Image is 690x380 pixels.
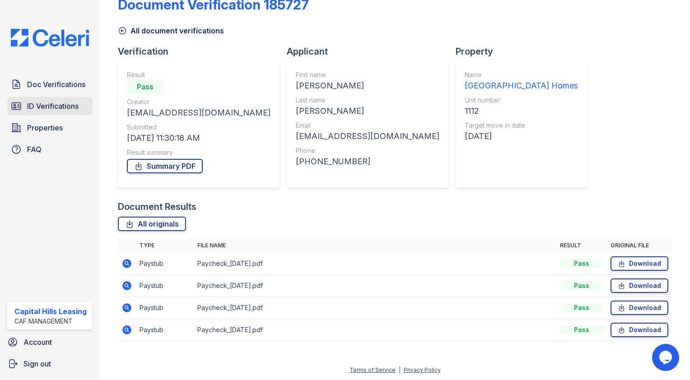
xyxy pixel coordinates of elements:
[465,70,578,92] a: Name [GEOGRAPHIC_DATA] Homes
[560,281,603,290] div: Pass
[118,200,196,213] div: Document Results
[560,325,603,334] div: Pass
[296,130,439,143] div: [EMAIL_ADDRESS][DOMAIN_NAME]
[23,337,52,348] span: Account
[611,323,668,337] a: Download
[27,79,85,90] span: Doc Verifications
[118,25,224,36] a: All document verifications
[560,303,603,312] div: Pass
[465,70,578,79] div: Name
[296,146,439,155] div: Phone
[456,45,594,58] div: Property
[194,238,556,253] th: File name
[652,344,681,371] iframe: chat widget
[399,366,401,373] div: |
[136,275,194,297] td: Paystub
[7,75,93,93] a: Doc Verifications
[4,29,96,46] img: CE_Logo_Blue-a8612792a0a2168367f1c8372b55b34899dd931a85d93a1a3d3e32e68fde9ad4.png
[611,301,668,315] a: Download
[611,256,668,271] a: Download
[127,123,270,132] div: Submitted
[4,355,96,373] a: Sign out
[607,238,672,253] th: Original file
[560,259,603,268] div: Pass
[27,144,42,155] span: FAQ
[4,333,96,351] a: Account
[465,121,578,130] div: Target move in date
[27,122,63,133] span: Properties
[296,79,439,92] div: [PERSON_NAME]
[14,306,87,317] div: Capital Hills Leasing
[465,130,578,143] div: [DATE]
[136,319,194,341] td: Paystub
[194,297,556,319] td: Paycheck_[DATE].pdf
[136,238,194,253] th: Type
[14,317,87,326] div: CAF Management
[7,97,93,115] a: ID Verifications
[127,107,270,119] div: [EMAIL_ADDRESS][DOMAIN_NAME]
[465,79,578,92] div: [GEOGRAPHIC_DATA] Homes
[27,101,79,111] span: ID Verifications
[465,96,578,105] div: Unit number
[611,278,668,293] a: Download
[296,96,439,105] div: Last name
[194,319,556,341] td: Paycheck_[DATE].pdf
[296,155,439,168] div: [PHONE_NUMBER]
[350,366,396,373] a: Terms of Service
[556,238,607,253] th: Result
[287,45,456,58] div: Applicant
[127,148,270,157] div: Result summary
[127,70,270,79] div: Result
[136,253,194,275] td: Paystub
[136,297,194,319] td: Paystub
[7,140,93,158] a: FAQ
[127,79,163,94] div: Pass
[296,121,439,130] div: Email
[118,45,287,58] div: Verification
[127,159,203,173] a: Summary PDF
[194,253,556,275] td: Paycheck_[DATE].pdf
[118,217,186,231] a: All originals
[404,366,441,373] a: Privacy Policy
[465,105,578,117] div: 1112
[194,275,556,297] td: Paycheck_[DATE].pdf
[7,119,93,137] a: Properties
[296,105,439,117] div: [PERSON_NAME]
[127,132,270,144] div: [DATE] 11:30:18 AM
[127,97,270,107] div: Creator
[23,358,51,369] span: Sign out
[296,70,439,79] div: First name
